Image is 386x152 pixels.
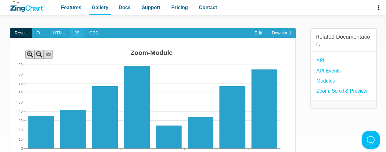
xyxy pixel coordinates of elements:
span: JS [70,28,84,38]
a: ZingChart Logo. Click to return to the homepage [10,1,45,12]
span: Contact [199,3,217,12]
a: Zoom, Scroll & Preview [316,87,367,95]
span: HTML [48,28,70,38]
a: API Events [316,67,341,75]
span: Gallery [92,3,108,12]
a: modules [316,77,335,85]
span: Result [10,28,32,38]
iframe: Toggle Customer Support [362,131,380,149]
a: API [316,56,324,65]
h3: Related Documentation: [316,34,371,48]
span: Pricing [171,3,188,12]
span: Docs [119,3,131,12]
a: Download [267,28,296,38]
a: Edit [250,28,267,38]
span: Support [142,3,160,12]
span: CSS [85,28,103,38]
span: Full [32,28,49,38]
span: Features [61,3,81,12]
